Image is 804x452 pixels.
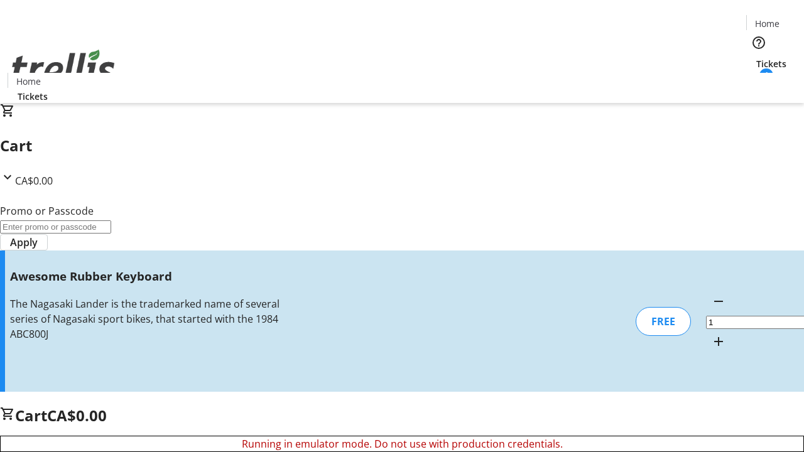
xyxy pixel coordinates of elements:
[706,289,731,314] button: Decrement by one
[15,174,53,188] span: CA$0.00
[47,405,107,426] span: CA$0.00
[10,267,285,285] h3: Awesome Rubber Keyboard
[746,70,771,95] button: Cart
[746,57,796,70] a: Tickets
[636,307,691,336] div: FREE
[18,90,48,103] span: Tickets
[706,329,731,354] button: Increment by one
[755,17,780,30] span: Home
[8,75,48,88] a: Home
[16,75,41,88] span: Home
[8,36,119,99] img: Orient E2E Organization Ohbm0zat1s's Logo
[10,296,285,342] div: The Nagasaki Lander is the trademarked name of several series of Nagasaki sport bikes, that start...
[746,30,771,55] button: Help
[8,90,58,103] a: Tickets
[756,57,786,70] span: Tickets
[10,235,38,250] span: Apply
[747,17,787,30] a: Home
